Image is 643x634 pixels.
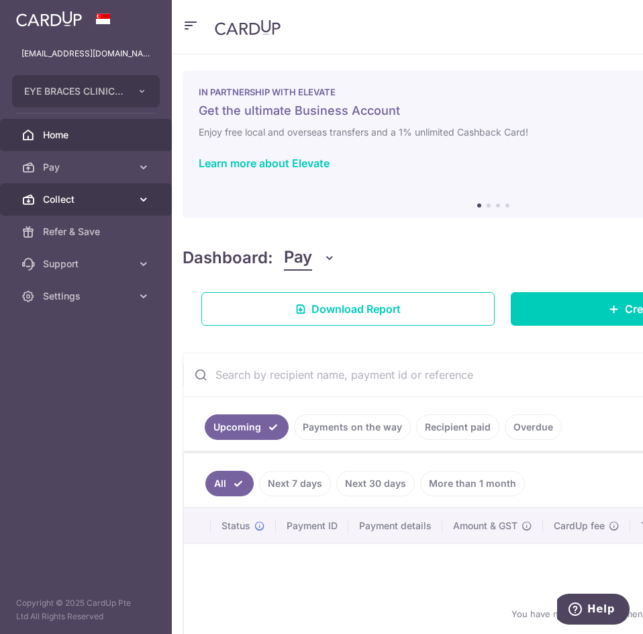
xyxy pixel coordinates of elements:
span: Support [43,257,132,271]
span: Refer & Save [43,225,132,238]
button: Pay [284,245,336,271]
span: Amount & GST [453,519,517,533]
span: Collect [43,193,132,206]
p: [EMAIL_ADDRESS][DOMAIN_NAME] [21,47,150,60]
img: CardUp [16,11,82,27]
a: Recipient paid [416,414,499,440]
th: Payment details [348,508,442,543]
span: Pay [43,161,132,174]
a: Learn more about Elevate [199,156,330,170]
span: Settings [43,289,132,303]
a: Next 30 days [336,471,415,496]
span: Download Report [311,301,401,317]
a: Overdue [505,414,562,440]
span: Status [221,519,250,533]
iframe: Opens a widget where you can find more information [557,594,630,627]
a: All [205,471,254,496]
a: Upcoming [205,414,289,440]
a: Next 7 days [259,471,331,496]
a: More than 1 month [420,471,525,496]
img: CardUp [215,19,281,36]
span: CardUp fee [554,519,605,533]
a: Download Report [201,292,495,326]
span: Pay [284,245,312,271]
span: Home [43,128,132,142]
button: EYE BRACES CLINIC PTE. LTD. [12,75,160,107]
a: Payments on the way [294,414,411,440]
th: Payment ID [276,508,348,543]
h4: Dashboard: [183,246,273,270]
span: EYE BRACES CLINIC PTE. LTD. [24,85,123,98]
